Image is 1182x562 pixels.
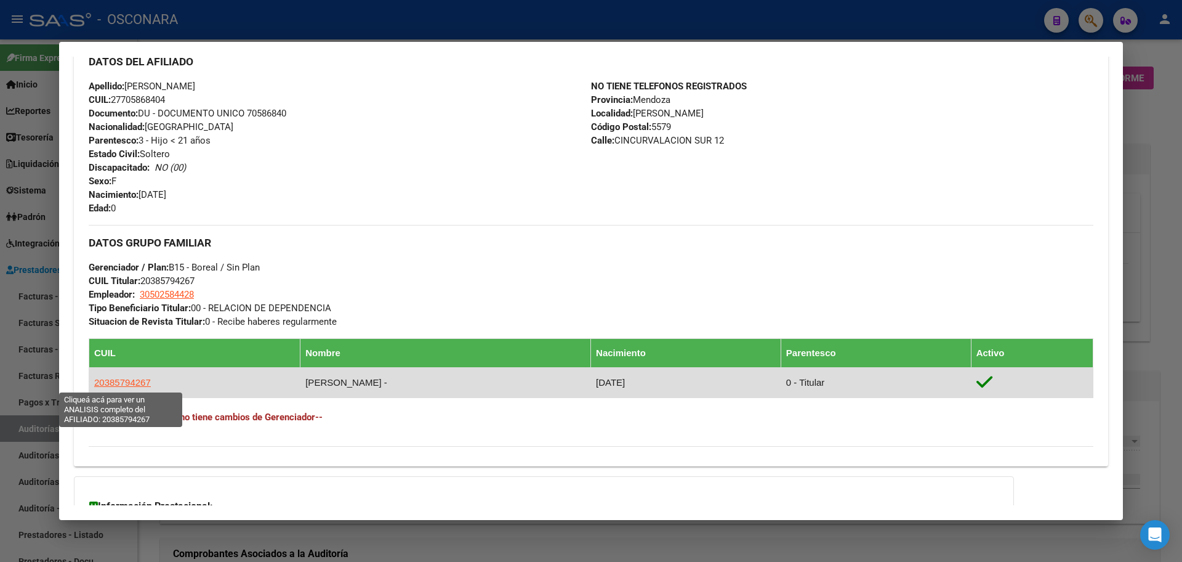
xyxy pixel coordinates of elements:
[971,338,1093,367] th: Activo
[591,81,747,92] strong: NO TIENE TELEFONOS REGISTRADOS
[94,377,151,388] span: 20385794267
[89,176,116,187] span: F
[89,338,300,367] th: CUIL
[591,121,651,132] strong: Código Postal:
[89,275,195,287] span: 20385794267
[89,316,337,327] span: 0 - Recibe haberes regularmente
[89,203,116,214] span: 0
[781,338,971,367] th: Parentesco
[89,203,111,214] strong: Edad:
[591,108,633,119] strong: Localidad:
[89,189,139,200] strong: Nacimiento:
[89,236,1093,250] h3: DATOS GRUPO FAMILIAR
[89,81,124,92] strong: Apellido:
[89,94,111,105] strong: CUIL:
[89,121,145,132] strong: Nacionalidad:
[781,367,971,397] td: 0 - Titular
[591,94,633,105] strong: Provincia:
[89,135,139,146] strong: Parentesco:
[300,367,591,397] td: [PERSON_NAME] -
[89,303,191,314] strong: Tipo Beneficiario Titular:
[89,262,260,273] span: B15 - Boreal / Sin Plan
[89,289,135,300] strong: Empleador:
[89,262,169,273] strong: Gerenciador / Plan:
[591,94,670,105] span: Mendoza
[89,135,211,146] span: 3 - Hijo < 21 años
[89,189,166,200] span: [DATE]
[591,135,724,146] span: CINCURVALACION SUR 12
[89,108,286,119] span: DU - DOCUMENTO UNICO 70586840
[591,338,781,367] th: Nacimiento
[89,55,1093,68] h3: DATOS DEL AFILIADO
[89,108,138,119] strong: Documento:
[1140,520,1170,550] div: Open Intercom Messenger
[89,176,111,187] strong: Sexo:
[89,410,1093,424] h4: --Este Grupo Familiar no tiene cambios de Gerenciador--
[89,499,999,514] h3: Información Prestacional:
[591,121,671,132] span: 5579
[89,149,170,160] span: Soltero
[89,275,140,287] strong: CUIL Titular:
[89,316,205,327] strong: Situacion de Revista Titular:
[89,81,195,92] span: [PERSON_NAME]
[140,289,194,300] span: 30502584428
[89,303,331,314] span: 00 - RELACION DE DEPENDENCIA
[89,121,233,132] span: [GEOGRAPHIC_DATA]
[300,338,591,367] th: Nombre
[89,162,150,173] strong: Discapacitado:
[89,94,165,105] span: 27705868404
[155,162,186,173] i: NO (00)
[591,367,781,397] td: [DATE]
[89,149,140,160] strong: Estado Civil:
[591,135,614,146] strong: Calle:
[591,108,704,119] span: [PERSON_NAME]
